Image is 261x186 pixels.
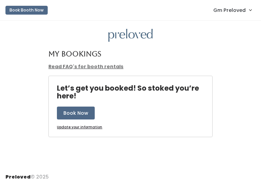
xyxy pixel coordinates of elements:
[206,3,258,17] a: Gm Preloved
[57,125,102,130] a: Update your information
[48,50,101,58] h4: My Bookings
[5,168,49,181] div: © 2025
[5,3,48,18] a: Book Booth Now
[213,6,246,14] span: Gm Preloved
[48,63,123,70] a: Read FAQ's for booth rentals
[57,84,212,100] h4: Let’s get you booked! So stoked you’re here!
[57,107,95,119] button: Book Now
[5,6,48,15] button: Book Booth Now
[108,29,153,42] img: preloved logo
[5,173,31,180] span: Preloved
